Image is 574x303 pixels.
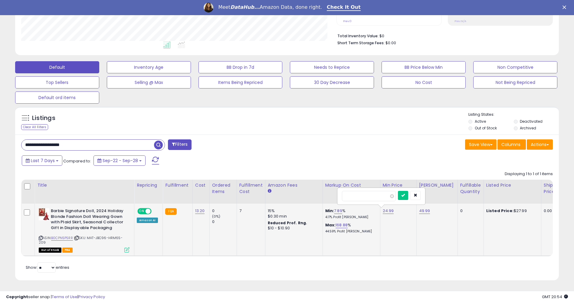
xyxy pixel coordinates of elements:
div: Min Price [383,182,414,188]
a: Terms of Use [52,294,77,300]
label: Active [475,119,486,124]
button: Sep-22 - Sep-28 [93,155,146,166]
b: Min: [325,208,334,214]
button: Non Competitive [473,61,557,73]
span: FBA [62,248,73,253]
a: 7.89 [334,208,342,214]
div: Listed Price [486,182,539,188]
button: Items Being Repriced [198,76,283,88]
a: Check It Out [327,4,361,11]
div: Displaying 1 to 1 of 1 items [505,171,553,177]
div: Close [563,5,569,9]
span: ON [138,209,146,214]
i: DataHub... [230,4,260,10]
b: Short Term Storage Fees: [337,40,385,45]
button: Columns [497,139,526,150]
div: Clear All Filters [21,124,48,130]
span: Sep-22 - Sep-28 [103,158,138,164]
b: Reduced Prof. Rng. [268,220,307,225]
button: Needs to Reprice [290,61,374,73]
div: Cost [195,182,207,188]
div: [PERSON_NAME] [419,182,455,188]
button: Actions [527,139,553,150]
a: 49.99 [419,208,430,214]
a: 13.20 [195,208,205,214]
div: $27.99 [486,208,536,214]
span: OFF [151,209,160,214]
span: All listings that are currently out of stock and unavailable for purchase on Amazon [39,248,61,253]
p: 44.59% Profit [PERSON_NAME] [325,229,376,234]
div: Meet Amazon Data, done right. [218,4,322,10]
a: Privacy Policy [78,294,105,300]
div: % [325,222,376,234]
th: The percentage added to the cost of goods (COGS) that forms the calculator for Min & Max prices. [323,180,380,204]
label: Deactivated [520,119,543,124]
span: Last 7 Days [31,158,55,164]
div: Markup on Cost [325,182,378,188]
div: $10 - $10.90 [268,226,318,231]
div: 0.00 [544,208,554,214]
div: $0.30 min [268,214,318,219]
button: Default [15,61,99,73]
div: Title [37,182,132,188]
div: Repricing [137,182,160,188]
button: Top Sellers [15,76,99,88]
button: No Cost [382,76,466,88]
h5: Listings [32,114,55,122]
small: FBA [165,208,176,215]
button: Filters [168,139,192,150]
div: Ship Price [544,182,556,195]
button: 30 Day Decrease [290,76,374,88]
div: Amazon Fees [268,182,320,188]
small: Prev: 0 [343,19,352,23]
div: 0 [212,219,237,225]
button: Inventory Age [107,61,191,73]
b: Listed Price: [486,208,514,214]
span: Compared to: [63,158,91,164]
button: Selling @ Max [107,76,191,88]
small: Amazon Fees. [268,188,271,194]
strong: Copyright [6,294,28,300]
div: Fulfillment [165,182,190,188]
div: Fulfillable Quantity [460,182,481,195]
b: Max: [325,222,336,228]
button: BB Price Below Min [382,61,466,73]
label: Out of Stock [475,125,497,131]
li: $0 [337,32,548,39]
div: seller snap | | [6,294,105,300]
button: Not Being Repriced [473,76,557,88]
label: Archived [520,125,536,131]
button: BB Drop in 7d [198,61,283,73]
div: Amazon AI [137,218,158,223]
button: Last 7 Days [22,155,62,166]
span: $0.00 [385,40,396,46]
small: Prev: N/A [454,19,466,23]
div: 15% [268,208,318,214]
span: Columns [501,142,520,148]
div: ASIN: [39,208,130,252]
b: Barbie Signature Doll, 2024 Holiday Blonde Fashion Doll Wearing Gown with Plaid Skirt, Seasonal C... [51,208,124,232]
span: | SKU: MAT-JBC96-HRM65-209 [39,235,123,245]
img: Profile image for Georgie [204,3,213,12]
small: (0%) [212,214,221,219]
div: 7 [239,208,261,214]
img: 512GD1CWfRL._SL40_.jpg [39,208,49,220]
p: Listing States: [468,112,559,118]
b: Total Inventory Value: [337,33,379,38]
a: 168.88 [336,222,348,228]
button: Save View [465,139,497,150]
div: Ordered Items [212,182,234,195]
a: 24.99 [383,208,394,214]
div: % [325,208,376,219]
p: 4.17% Profit [PERSON_NAME] [325,215,376,219]
a: B0CPN5P5RR [51,235,73,241]
button: Default ord items [15,92,99,104]
span: Show: entries [26,265,69,270]
span: 2025-10-9 20:54 GMT [542,294,568,300]
div: Fulfillment Cost [239,182,263,195]
div: 0 [212,208,237,214]
div: 0 [460,208,479,214]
